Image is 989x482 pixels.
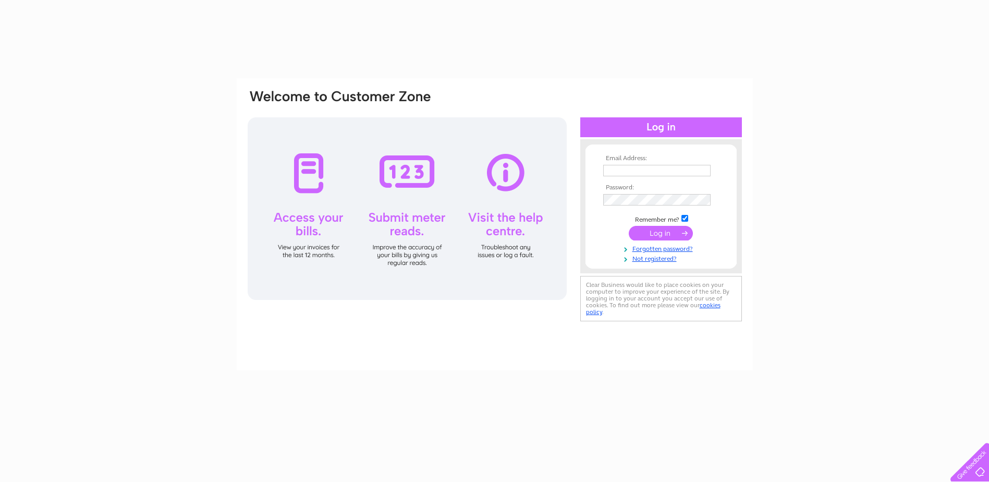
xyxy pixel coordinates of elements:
[580,276,742,321] div: Clear Business would like to place cookies on your computer to improve your experience of the sit...
[586,302,721,316] a: cookies policy
[601,155,722,162] th: Email Address:
[603,253,722,263] a: Not registered?
[601,184,722,191] th: Password:
[601,213,722,224] td: Remember me?
[629,226,693,240] input: Submit
[603,243,722,253] a: Forgotten password?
